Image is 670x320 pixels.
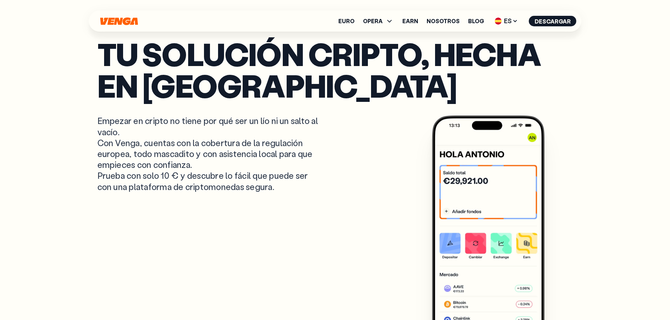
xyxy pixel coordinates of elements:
span: OPERA [363,17,394,25]
a: Blog [468,18,484,24]
svg: Inicio [100,17,139,25]
a: Earn [402,18,418,24]
img: flag-es [495,18,502,25]
span: ES [492,15,521,27]
p: Empezar en cripto no tiene por qué ser un lío ni un salto al vacío. Con Venga, cuentas con la cob... [97,115,320,192]
span: OPERA [363,18,383,24]
a: Euro [338,18,355,24]
a: Nosotros [427,18,460,24]
button: Descargar [529,16,576,26]
p: Tu solución cripto, hecha en [GEOGRAPHIC_DATA] [97,38,573,101]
